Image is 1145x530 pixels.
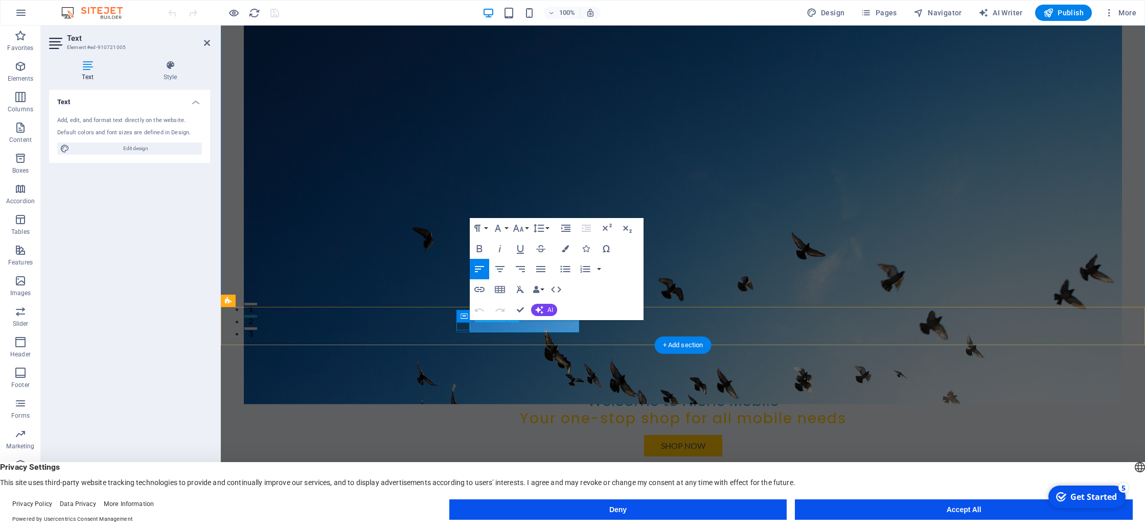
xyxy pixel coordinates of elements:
[861,8,897,18] span: Pages
[1035,5,1092,21] button: Publish
[6,197,35,205] p: Accordion
[556,218,576,238] button: Increase Indent
[24,277,36,280] button: 1
[12,166,29,175] p: Boxes
[11,412,30,420] p: Forms
[1043,8,1084,18] span: Publish
[490,218,510,238] button: Font Family
[586,8,595,17] i: On resize automatically adjust zoom level to fit chosen device.
[470,259,489,279] button: Align Left
[909,5,966,21] button: Navigator
[490,238,510,259] button: Italic (⌘I)
[531,238,551,259] button: Strikethrough
[913,8,962,18] span: Navigator
[857,5,901,21] button: Pages
[24,290,36,292] button: 2
[470,300,489,320] button: Undo (⌘Z)
[577,218,596,238] button: Decrease Indent
[248,7,260,19] button: reload
[531,218,551,238] button: Line Height
[248,7,260,19] i: Reload page
[556,259,575,279] button: Unordered List
[511,218,530,238] button: Font Size
[531,304,557,316] button: AI
[978,8,1023,18] span: AI Writer
[576,259,595,279] button: Ordered List
[130,60,210,82] h4: Style
[11,228,30,236] p: Tables
[57,129,202,137] div: Default colors and font sizes are defined in Design.
[11,381,30,389] p: Footer
[8,75,34,83] p: Elements
[807,8,845,18] span: Design
[13,320,29,328] p: Slider
[470,218,489,238] button: Paragraph Format
[511,259,530,279] button: Align Right
[10,350,31,358] p: Header
[67,43,190,52] h3: Element #ed-910721005
[59,7,135,19] img: Editor Logo
[470,279,489,300] button: Insert Link
[57,116,202,125] div: Add, edit, and format text directly on the website.
[28,10,74,21] div: Get Started
[511,300,530,320] button: Confirm (⌘+⏎)
[531,279,545,300] button: Data Bindings
[655,336,712,354] div: + Add section
[49,60,130,82] h4: Text
[546,279,566,300] button: HTML
[490,279,510,300] button: Insert Table
[67,34,210,43] h2: Text
[1104,8,1136,18] span: More
[24,302,36,304] button: 3
[8,258,33,267] p: Features
[10,289,31,297] p: Images
[544,7,580,19] button: 100%
[556,238,575,259] button: Colors
[511,238,530,259] button: Underline (⌘U)
[49,90,210,108] h4: Text
[73,142,199,155] span: Edit design
[617,218,637,238] button: Subscript
[547,307,553,313] span: AI
[1100,5,1140,21] button: More
[6,442,34,450] p: Marketing
[531,259,551,279] button: Align Justify
[974,5,1027,21] button: AI Writer
[6,4,83,27] div: Get Started 5 items remaining, 0% complete
[559,7,576,19] h6: 100%
[595,259,603,279] button: Ordered List
[227,7,240,19] button: Click here to leave preview mode and continue editing
[76,1,86,11] div: 5
[597,238,616,259] button: Special Characters
[8,105,33,113] p: Columns
[803,5,849,21] button: Design
[57,142,202,155] button: Edit design
[597,218,616,238] button: Superscript
[803,5,849,21] div: Design (Ctrl+Alt+Y)
[470,238,489,259] button: Bold (⌘B)
[9,136,32,144] p: Content
[490,259,510,279] button: Align Center
[7,44,33,52] p: Favorites
[511,279,530,300] button: Clear Formatting
[576,238,596,259] button: Icons
[490,300,510,320] button: Redo (⌘⇧Z)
